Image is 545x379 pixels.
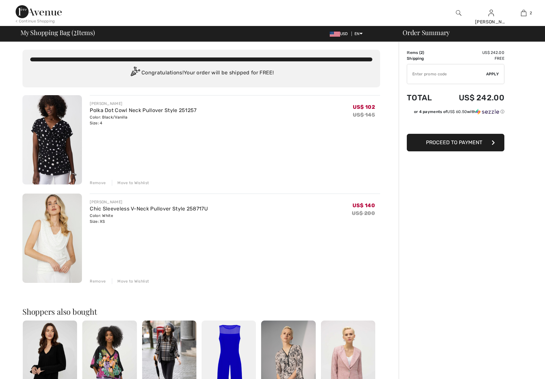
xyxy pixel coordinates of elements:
[30,67,372,80] div: Congratulations! Your order will be shipped for FREE!
[407,56,442,61] td: Shipping
[426,139,482,145] span: Proceed to Payment
[112,180,149,186] div: Move to Wishlist
[90,180,106,186] div: Remove
[330,32,340,37] img: US Dollar
[407,134,504,151] button: Proceed to Payment
[503,360,538,376] iframe: Opens a widget where you can find more information
[20,29,95,36] span: My Shopping Bag ( Items)
[353,112,375,118] s: US$ 145
[90,213,208,224] div: Color: White Size: XS
[488,9,494,17] img: My Info
[128,67,141,80] img: Congratulation2.svg
[90,101,196,107] div: [PERSON_NAME]
[330,32,351,36] span: USD
[22,194,82,283] img: Chic Sleeveless V-Neck Pullover Style 258717U
[112,278,149,284] div: Move to Wishlist
[22,95,82,184] img: Polka Dot Cowl Neck Pullover Style 251257
[456,9,461,17] img: search the website
[447,109,467,114] span: US$ 60.50
[352,210,375,216] s: US$ 200
[353,104,375,110] span: US$ 102
[508,9,539,17] a: 2
[90,199,208,205] div: [PERSON_NAME]
[442,87,504,109] td: US$ 242.00
[407,117,504,132] iframe: PayPal-paypal
[395,29,541,36] div: Order Summary
[90,206,208,212] a: Chic Sleeveless V-Neck Pullover Style 258717U
[352,202,375,208] span: US$ 140
[73,28,77,36] span: 2
[530,10,532,16] span: 2
[16,5,62,18] img: 1ère Avenue
[90,107,196,113] a: Polka Dot Cowl Neck Pullover Style 251257
[354,32,363,36] span: EN
[476,109,499,115] img: Sezzle
[414,109,504,115] div: or 4 payments of with
[407,64,486,84] input: Promo code
[407,50,442,56] td: Items ( )
[486,71,499,77] span: Apply
[488,10,494,16] a: Sign In
[442,50,504,56] td: US$ 242.00
[442,56,504,61] td: Free
[420,50,423,55] span: 2
[16,18,55,24] div: < Continue Shopping
[90,278,106,284] div: Remove
[22,308,380,315] h2: Shoppers also bought
[521,9,526,17] img: My Bag
[407,87,442,109] td: Total
[407,109,504,117] div: or 4 payments ofUS$ 60.50withSezzle Click to learn more about Sezzle
[475,19,507,25] div: [PERSON_NAME]
[90,114,196,126] div: Color: Black/Vanilla Size: 4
